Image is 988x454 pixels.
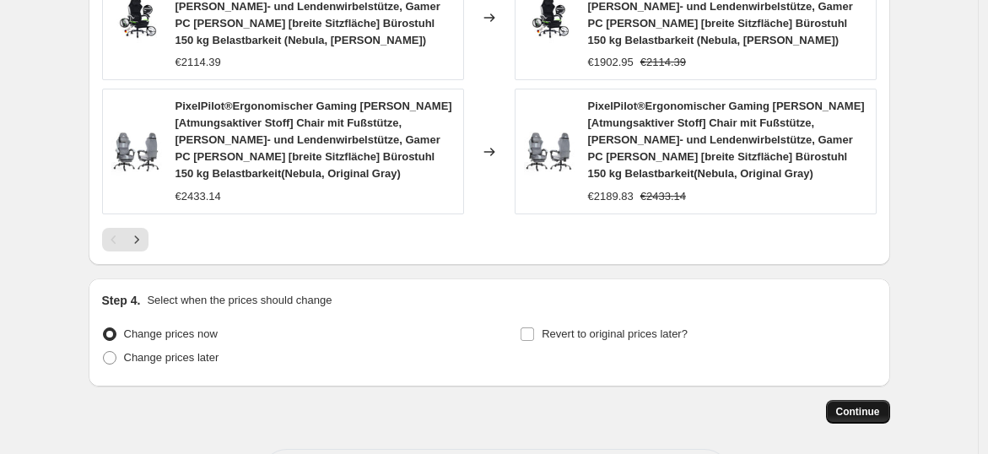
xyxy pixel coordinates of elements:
[588,54,634,71] div: €1902.95
[588,188,634,205] div: €2189.83
[640,188,686,205] strike: €2433.14
[175,100,452,180] span: PixelPilot®Ergonomischer Gaming [PERSON_NAME] [Atmungsaktiver Stoff] Chair mit Fußstütze, [PERSON...
[175,54,221,71] div: €2114.39
[147,292,332,309] p: Select when the prices should change
[524,127,575,177] img: 51uzVMAQwoL_80x.jpg
[124,351,219,364] span: Change prices later
[175,188,221,205] div: €2433.14
[124,327,218,340] span: Change prices now
[542,327,688,340] span: Revert to original prices later?
[102,228,148,251] nav: Pagination
[836,405,880,419] span: Continue
[111,127,162,177] img: 51uzVMAQwoL_80x.jpg
[826,400,890,424] button: Continue
[640,54,686,71] strike: €2114.39
[588,100,865,180] span: PixelPilot®Ergonomischer Gaming [PERSON_NAME] [Atmungsaktiver Stoff] Chair mit Fußstütze, [PERSON...
[125,228,148,251] button: Next
[102,292,141,309] h2: Step 4.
